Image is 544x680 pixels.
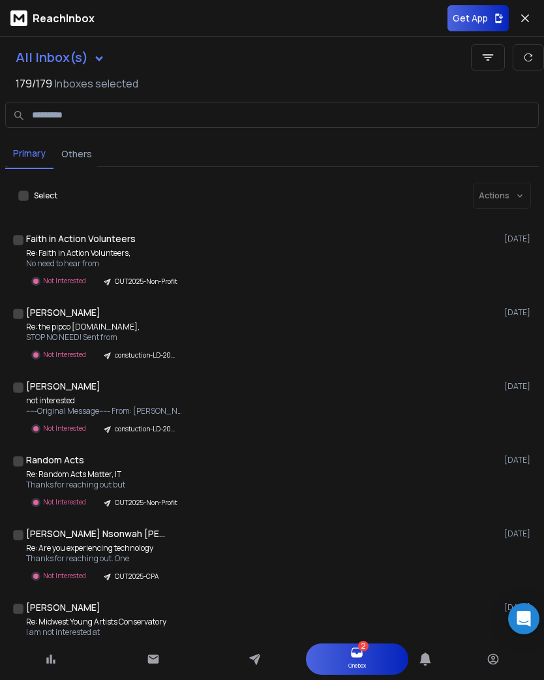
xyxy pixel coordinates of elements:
[26,601,100,614] h1: [PERSON_NAME]
[447,5,509,31] button: Get App
[43,497,86,507] p: Not Interested
[33,10,95,26] p: ReachInbox
[361,641,366,651] span: 2
[115,424,177,434] p: constuction-LD-205-less
[508,603,539,634] div: Open Intercom Messenger
[504,307,534,318] p: [DATE]
[26,406,183,416] p: -----Original Message----- From: [PERSON_NAME]
[26,380,100,393] h1: [PERSON_NAME]
[43,276,86,286] p: Not Interested
[43,350,86,360] p: Not Interested
[5,44,115,70] button: All Inbox(s)
[26,395,183,406] p: not interested
[115,572,159,581] p: OUT2025-CPA
[504,381,534,392] p: [DATE]
[26,258,183,269] p: No need to hear from
[26,322,183,332] p: Re: the pipco [DOMAIN_NAME],
[350,646,363,659] a: 2
[26,332,183,343] p: STOP NO NEED! Sent from
[348,659,366,672] p: Onebox
[26,232,136,245] h1: Faith in Action Volunteers
[26,627,183,638] p: I am not interested at
[26,454,84,467] h1: Random Acts
[26,553,166,564] p: Thanks for reaching out. One
[504,234,534,244] p: [DATE]
[26,543,166,553] p: Re: Are you experiencing technology
[115,350,177,360] p: constuction-LD-205-less
[26,527,170,540] h1: [PERSON_NAME] Nsonwah [PERSON_NAME]
[34,191,57,201] label: Select
[504,455,534,465] p: [DATE]
[43,424,86,433] p: Not Interested
[504,602,534,613] p: [DATE]
[43,571,86,581] p: Not Interested
[26,248,183,258] p: Re: Faith in Action Volunteers,
[115,277,177,286] p: OUT2025-Non-Profit
[5,139,53,169] button: Primary
[26,617,183,627] p: Re: Midwest Young Artists Conservatory
[16,51,88,64] h1: All Inbox(s)
[16,76,52,91] span: 179 / 179
[53,140,100,168] button: Others
[55,76,138,91] h3: Inboxes selected
[504,529,534,539] p: [DATE]
[26,469,183,480] p: Re: Random Acts Matter, IT
[26,306,100,319] h1: [PERSON_NAME]
[115,498,177,508] p: OUT2025-Non-Profit
[26,480,183,490] p: Thanks for reaching out but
